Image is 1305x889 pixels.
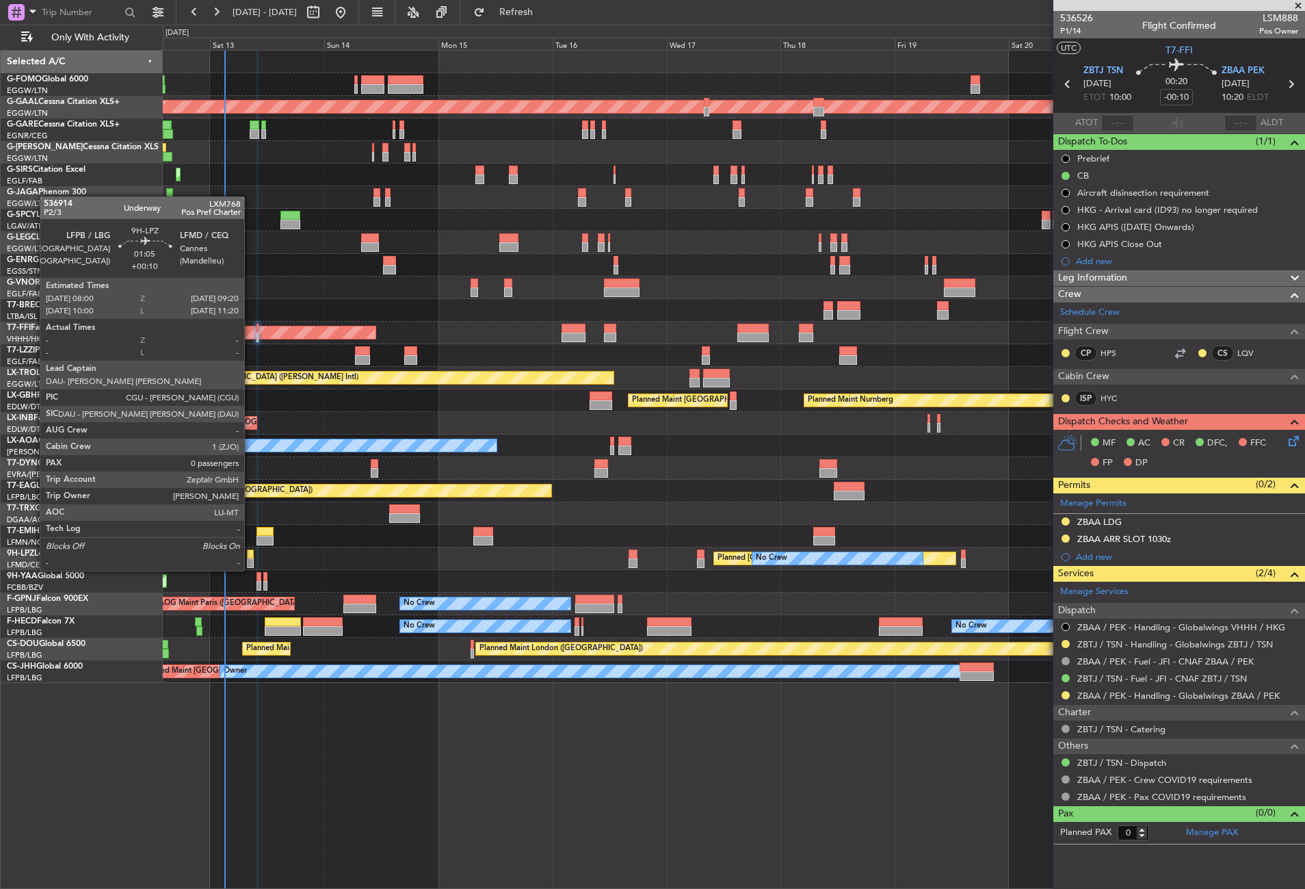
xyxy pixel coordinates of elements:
span: AC [1138,437,1150,450]
span: LX-TRO [7,369,36,377]
span: T7-BRE [7,301,35,309]
div: Aircraft disinsection requirement [1077,187,1209,198]
div: Planned [GEOGRAPHIC_DATA] ([GEOGRAPHIC_DATA]) [717,548,911,569]
a: ZBTJ / TSN - Fuel - JFI - CNAF ZBTJ / TSN [1077,673,1247,684]
a: EDLW/DTM [7,402,47,412]
div: Add new [1076,551,1298,563]
a: ZBAA / PEK - Fuel - JFI - CNAF ZBAA / PEK [1077,656,1254,667]
span: DFC, [1207,437,1228,450]
a: LFPB/LBG [7,605,42,615]
a: LFMD/CEQ [7,560,47,570]
a: G-LEGCLegacy 600 [7,233,80,242]
label: Planned PAX [1060,826,1111,840]
span: MF [1103,437,1116,450]
a: EGGW/LTN [7,379,48,389]
div: Owner [224,661,247,682]
span: [DATE] - [DATE] [233,6,297,18]
div: Wed 17 [667,38,781,50]
div: [DATE] [166,27,189,39]
span: LSM888 [1259,11,1298,25]
a: FCBB/BZV [7,582,43,593]
a: F-HECDFalcon 7X [7,617,75,626]
a: G-ENRGPraetor 600 [7,256,85,264]
a: LX-INBFalcon 900EX EASy II [7,414,115,422]
input: --:-- [1101,115,1134,131]
div: CB [1077,170,1089,181]
a: DGAA/ACC [7,515,49,525]
a: T7-EMIHawker 900XP [7,527,90,535]
span: LX-AOA [7,437,38,445]
a: G-SIRSCitation Excel [7,166,85,174]
span: [DATE] [1083,77,1111,91]
span: (0/0) [1256,806,1276,820]
button: UTC [1057,42,1081,54]
a: G-SPCYLegacy 650 [7,211,80,219]
span: ELDT [1247,91,1269,105]
a: HYC [1100,392,1131,404]
a: Manage PAX [1186,826,1238,840]
a: LFPB/LBG [7,650,42,660]
a: EGLF/FAB [7,357,42,367]
span: Pax [1058,806,1073,822]
span: G-ENRG [7,256,39,264]
div: Thu 18 [780,38,895,50]
span: 00:20 [1165,75,1187,89]
div: Planned Maint [GEOGRAPHIC_DATA] ([GEOGRAPHIC_DATA]) [180,413,395,433]
div: No Crew [404,593,435,614]
span: T7-FFI [7,324,31,332]
span: Dispatch [1058,603,1096,619]
span: (0/2) [1256,477,1276,491]
span: Cabin Crew [1058,369,1109,385]
div: No Crew [756,548,787,569]
span: CS-JHH [7,662,36,671]
a: T7-EAGLFalcon 8X [7,482,78,490]
span: [DATE] [1222,77,1250,91]
span: G-FOMO [7,75,42,83]
div: HKG - Arrival card (ID93) no longer required [1077,204,1258,216]
a: LFPB/LBG [7,628,42,638]
div: Tue 16 [553,38,667,50]
span: CS-DOU [7,640,39,648]
span: LX-GBH [7,391,37,400]
a: EGGW/LTN [7,108,48,118]
span: Charter [1058,705,1091,721]
span: 9H-YAA [7,572,38,580]
span: Refresh [488,8,545,17]
a: [PERSON_NAME]/QSA [7,447,88,457]
div: No Crew [404,616,435,636]
a: G-FOMOGlobal 6000 [7,75,88,83]
div: Planned Maint [US_STATE] ([GEOGRAPHIC_DATA]) [137,480,313,501]
span: LX-INB [7,414,34,422]
span: Only With Activity [36,33,144,42]
div: Unplanned Maint [GEOGRAPHIC_DATA] ([PERSON_NAME] Intl) [137,368,358,388]
a: ZBAA / PEK - Crew COVID19 requirements [1077,774,1252,786]
a: G-JAGAPhenom 300 [7,188,86,196]
a: EGGW/LTN [7,198,48,209]
a: LFPB/LBG [7,673,42,683]
span: G-[PERSON_NAME] [7,143,83,151]
div: Sat 13 [210,38,324,50]
span: Leg Information [1058,270,1127,286]
div: Add new [1076,255,1298,267]
a: 9H-YAAGlobal 5000 [7,572,84,580]
div: ISP [1075,391,1097,406]
div: Planned Maint [GEOGRAPHIC_DATA] ([GEOGRAPHIC_DATA]) [246,639,462,659]
div: Planned Maint Nurnberg [808,390,893,411]
span: T7-DYN [7,459,38,467]
a: ZBAA / PEK - Pax COVID19 requirements [1077,791,1246,803]
a: EGLF/FAB [7,289,42,299]
div: Prebrief [1077,153,1109,164]
div: AOG Maint Paris ([GEOGRAPHIC_DATA]) [159,593,302,614]
div: HKG APIS ([DATE] Onwards) [1077,221,1194,233]
span: ZBTJ TSN [1083,64,1123,78]
a: EGNR/CEG [7,131,48,141]
a: LX-GBHFalcon 7X [7,391,75,400]
a: G-[PERSON_NAME]Cessna Citation XLS [7,143,159,151]
a: F-GPNJFalcon 900EX [7,595,88,603]
span: (2/4) [1256,566,1276,580]
a: EGLF/FAB [7,176,42,186]
a: EVRA/[PERSON_NAME] [7,469,92,480]
span: FFC [1250,437,1266,450]
span: 10:00 [1109,91,1131,105]
span: Crew [1058,287,1081,302]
